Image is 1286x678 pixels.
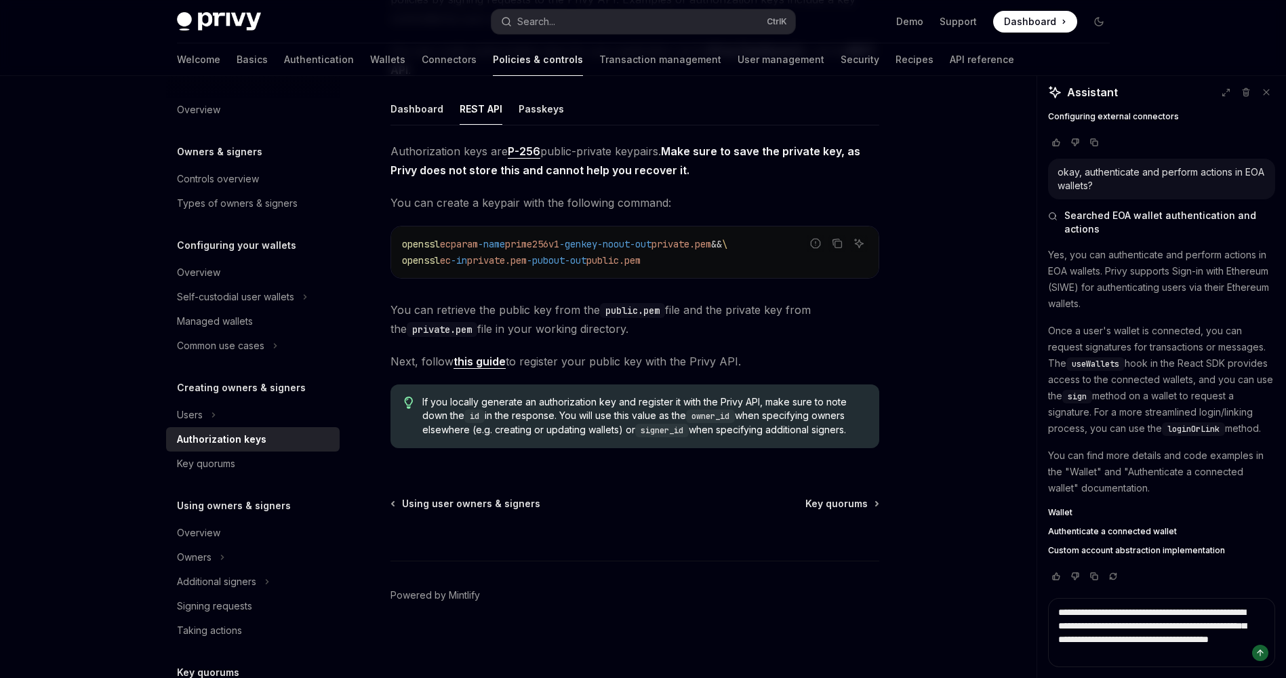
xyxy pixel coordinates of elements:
[177,313,253,330] div: Managed wallets
[1048,111,1275,122] a: Configuring external connectors
[390,589,480,602] a: Powered by Mintlify
[177,171,259,187] div: Controls overview
[686,410,735,423] code: owner_id
[1067,84,1118,100] span: Assistant
[896,15,923,28] a: Demo
[177,195,298,212] div: Types of owners & signers
[464,410,485,423] code: id
[722,238,727,250] span: \
[1048,209,1275,236] button: Searched EOA wallet authentication and actions
[166,570,340,594] button: Toggle Additional signers section
[805,497,868,511] span: Key quorums
[402,238,440,250] span: openssl
[390,352,879,371] span: Next, follow to register your public key with the Privy API.
[177,549,212,565] div: Owners
[390,193,879,212] span: You can create a keypair with the following command:
[1048,598,1275,667] textarea: Ask a question...
[422,43,477,76] a: Connectors
[896,43,933,76] a: Recipes
[1048,526,1275,537] a: Authenticate a connected wallet
[600,303,665,318] code: public.pem
[1072,359,1119,370] span: useWallets
[1048,507,1275,518] a: Wallet
[635,424,689,437] code: signer_id
[1048,247,1275,312] p: Yes, you can authenticate and perform actions in EOA wallets. Privy supports Sign-in with Ethereu...
[1048,447,1275,496] p: You can find more details and code examples in the "Wallet" and "Authenticate a connected wallet"...
[166,427,340,452] a: Authorization keys
[177,598,252,614] div: Signing requests
[1105,570,1121,583] button: Reload last chat
[454,355,506,369] a: this guide
[237,43,268,76] a: Basics
[392,497,540,511] a: Using user owners & signers
[370,43,405,76] a: Wallets
[599,43,721,76] a: Transaction management
[402,497,540,511] span: Using user owners & signers
[519,93,564,125] div: Passkeys
[1004,15,1056,28] span: Dashboard
[467,254,527,266] span: private.pem
[1048,507,1072,518] span: Wallet
[1068,391,1087,402] span: sign
[390,93,443,125] div: Dashboard
[440,254,451,266] span: ec
[166,285,340,309] button: Toggle Self-custodial user wallets section
[508,144,540,159] a: P-256
[422,395,865,437] span: If you locally generate an authorization key and register it with the Privy API, make sure to not...
[284,43,354,76] a: Authentication
[177,43,220,76] a: Welcome
[1048,111,1179,122] span: Configuring external connectors
[1252,645,1268,661] button: Send message
[841,43,879,76] a: Security
[527,254,565,266] span: -pubout
[1048,545,1275,556] a: Custom account abstraction implementation
[651,238,711,250] span: private.pem
[177,525,220,541] div: Overview
[166,521,340,545] a: Overview
[177,622,242,639] div: Taking actions
[517,14,555,30] div: Search...
[177,264,220,281] div: Overview
[1048,323,1275,437] p: Once a user's wallet is connected, you can request signatures for transactions or messages. The h...
[807,235,824,252] button: Report incorrect code
[177,144,262,160] h5: Owners & signers
[1086,136,1102,149] button: Copy chat response
[493,43,583,76] a: Policies & controls
[1088,11,1110,33] button: Toggle dark mode
[940,15,977,28] a: Support
[177,237,296,254] h5: Configuring your wallets
[166,260,340,285] a: Overview
[993,11,1077,33] a: Dashboard
[166,545,340,570] button: Toggle Owners section
[166,98,340,122] a: Overview
[166,191,340,216] a: Types of owners & signers
[440,238,478,250] span: ecparam
[1067,570,1083,583] button: Vote that response was not good
[491,9,795,34] button: Open search
[950,43,1014,76] a: API reference
[177,431,266,447] div: Authorization keys
[451,254,467,266] span: -in
[402,254,440,266] span: openssl
[177,574,256,590] div: Additional signers
[166,309,340,334] a: Managed wallets
[828,235,846,252] button: Copy the contents from the code block
[505,238,559,250] span: prime256v1
[390,142,879,180] span: Authorization keys are public-private keypairs.
[1048,570,1064,583] button: Vote that response was good
[166,594,340,618] a: Signing requests
[1086,570,1102,583] button: Copy chat response
[1067,136,1083,149] button: Vote that response was not good
[1058,165,1266,193] div: okay, authenticate and perform actions in EOA wallets?
[177,380,306,396] h5: Creating owners & signers
[177,102,220,118] div: Overview
[711,238,722,250] span: &&
[166,403,340,427] button: Toggle Users section
[390,300,879,338] span: You can retrieve the public key from the file and the private key from the file in your working d...
[166,334,340,358] button: Toggle Common use cases section
[565,254,586,266] span: -out
[177,498,291,514] h5: Using owners & signers
[177,338,264,354] div: Common use cases
[404,397,414,409] svg: Tip
[1048,526,1177,537] span: Authenticate a connected wallet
